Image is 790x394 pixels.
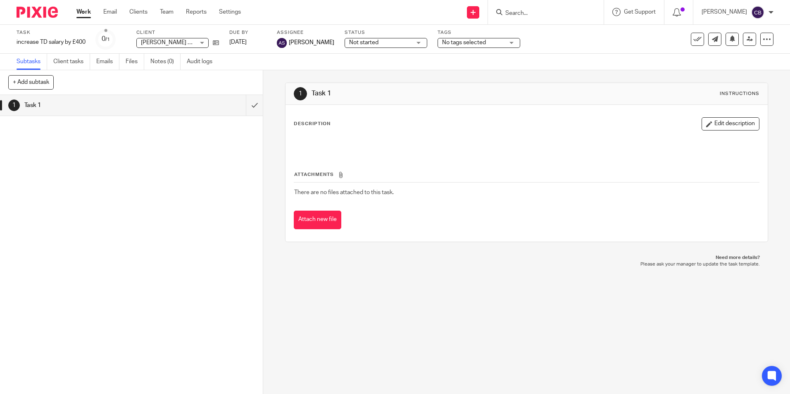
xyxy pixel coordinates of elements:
span: Not started [349,40,378,45]
input: Search [504,10,579,17]
small: /1 [105,37,110,42]
a: Team [160,8,174,16]
h1: Task 1 [24,99,167,112]
a: Emails [96,54,119,70]
img: Pixie [17,7,58,18]
a: Email [103,8,117,16]
span: Get Support [624,9,656,15]
span: Attachments [294,172,334,177]
img: svg%3E [751,6,764,19]
h1: Task 1 [312,89,544,98]
a: Client tasks [53,54,90,70]
p: Description [294,121,331,127]
button: Attach new file [294,211,341,229]
span: [DATE] [229,39,247,45]
span: There are no files attached to this task. [294,190,394,195]
p: Need more details? [293,254,759,261]
a: Subtasks [17,54,47,70]
p: Please ask your manager to update the task template. [293,261,759,268]
button: + Add subtask [8,75,54,89]
a: Work [76,8,91,16]
span: [PERSON_NAME] [289,38,334,47]
a: Notes (0) [150,54,181,70]
div: Instructions [720,90,759,97]
label: Assignee [277,29,334,36]
img: svg%3E [277,38,287,48]
label: Status [345,29,427,36]
span: No tags selected [442,40,486,45]
div: increase TD salary by £400 [17,38,86,46]
a: Reports [186,8,207,16]
a: Settings [219,8,241,16]
label: Tags [438,29,520,36]
div: 1 [8,100,20,111]
a: Files [126,54,144,70]
a: Clients [129,8,148,16]
div: 1 [294,87,307,100]
p: [PERSON_NAME] [702,8,747,16]
label: Due by [229,29,267,36]
button: Edit description [702,117,759,131]
span: [PERSON_NAME] And [PERSON_NAME] (Lettings Services) Limited [141,40,315,45]
a: Audit logs [187,54,219,70]
div: 0 [102,34,110,44]
label: Task [17,29,86,36]
label: Client [136,29,219,36]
